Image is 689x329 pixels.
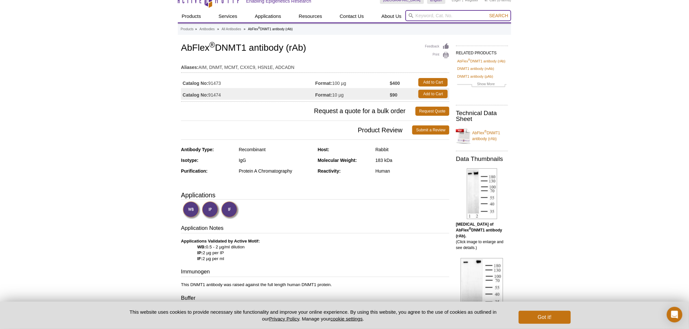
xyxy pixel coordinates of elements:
li: AbFlex DNMT1 antibody (rAb) [248,27,293,31]
a: Antibodies [200,26,215,32]
h3: Application Notes [181,224,449,233]
strong: Catalog No: [183,92,208,98]
div: Recombinant [239,147,313,152]
h3: Immunogen [181,268,449,277]
a: All Antibodies [222,26,241,32]
strong: Host: [318,147,330,152]
a: Contact Us [336,10,368,22]
a: Show More [457,81,507,88]
strong: Format: [315,80,332,86]
a: Products [178,10,205,22]
strong: IP: [197,250,203,255]
a: DNMT1 antibody (pAb) [457,73,493,79]
a: DNMT1 antibody (mAb) [457,66,494,72]
b: Applications Validated by Active Motif: [181,239,260,243]
sup: ® [209,41,215,49]
td: 91473 [181,76,315,88]
td: AIM, DNMT, MCMT, CXXC9, HSN1E, ADCADN [181,60,449,71]
a: Request Quote [415,107,450,116]
p: 0.5 - 2 µg/ml dilution 2 µg per IP 2 µg per ml [181,238,449,262]
li: » [244,27,246,31]
img: AbFlex<sup>®</sup> DNMT1 antibody (rAb) tested by immunoprecipitation. [461,258,503,309]
img: Western Blot Validated [183,201,201,219]
strong: WB: [197,244,206,249]
h3: Buffer [181,294,449,303]
strong: Purification: [181,168,208,174]
strong: Aliases: [181,64,199,70]
strong: IF: [197,256,203,261]
div: Human [375,168,449,174]
button: cookie settings [330,316,363,322]
a: About Us [378,10,406,22]
button: Search [487,13,510,19]
div: Open Intercom Messenger [667,307,682,322]
span: Search [489,13,508,18]
b: [MEDICAL_DATA] of AbFlex DNMT1 antibody (rAb). [456,222,502,238]
a: Feedback [425,43,450,50]
strong: Molecular Weight: [318,158,357,163]
td: 91474 [181,88,315,100]
a: Add to Cart [418,78,448,86]
p: (Click image to enlarge and see details.) [456,221,508,251]
a: Submit a Review [412,125,449,135]
li: » [195,27,197,31]
a: Add to Cart [418,90,448,98]
sup: ® [258,26,260,30]
a: AbFlex®DNMT1 antibody (rAb) [456,126,508,146]
div: IgG [239,157,313,163]
span: Request a quote for a bulk order [181,107,415,116]
td: 100 µg [315,76,390,88]
img: Immunoprecipitation Validated [202,201,220,219]
button: Got it! [519,311,571,324]
li: » [217,27,219,31]
h3: Applications [181,190,449,200]
strong: $90 [390,92,397,98]
img: AbFlex<sup>®</sup> DNMT1 antibody (rAb) tested by Western blot. [467,168,497,219]
strong: Format: [315,92,332,98]
h2: Technical Data Sheet [456,110,508,122]
div: 183 kDa [375,157,449,163]
strong: Catalog No: [183,80,208,86]
h1: AbFlex DNMT1 antibody (rAb) [181,43,449,54]
strong: $400 [390,80,400,86]
img: Immunofluorescence Validated [221,201,239,219]
a: Services [215,10,241,22]
a: AbFlex®DNMT1 antibody (rAb) [457,58,505,64]
a: Applications [251,10,285,22]
div: Rabbit [375,147,449,152]
h2: Data Thumbnails [456,156,508,162]
sup: ® [469,227,471,230]
input: Keyword, Cat. No. [405,10,511,21]
p: This DNMT1 antibody was raised against the full length human DNMT1 protein. [181,282,449,288]
strong: Antibody Type: [181,147,214,152]
a: Print [425,52,450,59]
a: Privacy Policy [269,316,299,322]
span: Product Review [181,125,412,135]
a: Resources [295,10,326,22]
a: Products [181,26,193,32]
strong: Reactivity: [318,168,341,174]
strong: Isotype: [181,158,199,163]
p: This website uses cookies to provide necessary site functionality and improve your online experie... [118,309,508,322]
sup: ® [468,58,471,61]
h2: RELATED PRODUCTS [456,46,508,57]
div: Protein A Chromatography [239,168,313,174]
td: 10 µg [315,88,390,100]
sup: ® [485,130,487,133]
